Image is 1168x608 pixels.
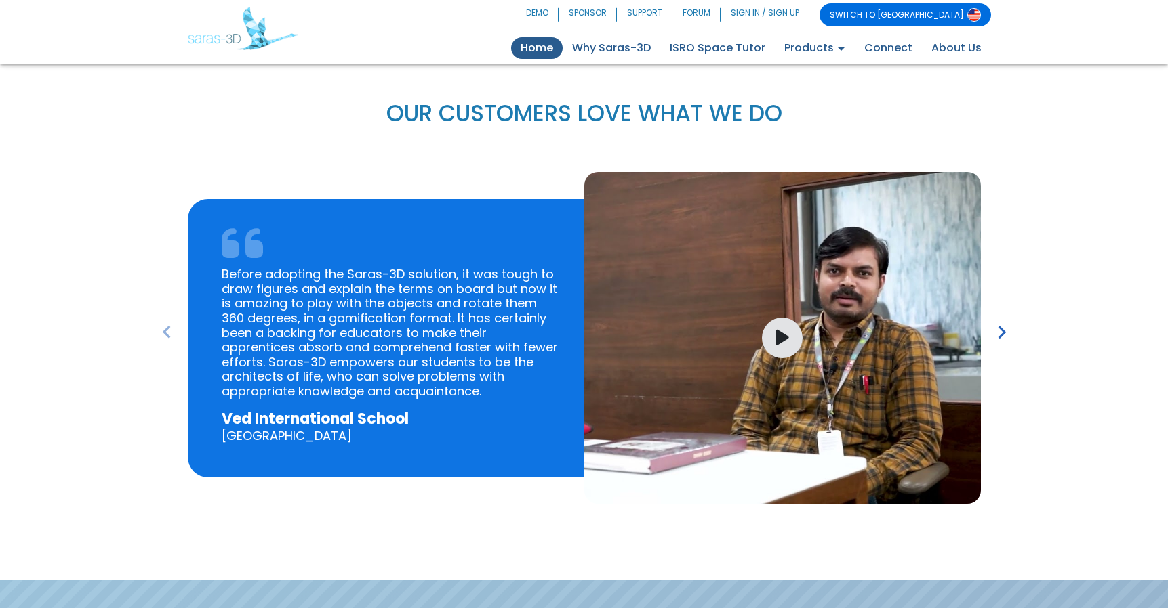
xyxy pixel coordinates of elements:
a: DEMO [526,3,559,26]
span: Next [989,334,1015,349]
a: Why Saras-3D [563,37,660,59]
i: keyboard_arrow_right [989,320,1015,345]
a: Products [775,37,855,59]
img: Switch to USA [967,8,981,22]
h5: Ved International School [222,410,561,429]
p: [GEOGRAPHIC_DATA] [222,429,561,443]
a: SIGN IN / SIGN UP [721,3,809,26]
a: SPONSOR [559,3,617,26]
a: About Us [922,37,991,59]
p: OUR CUSTOMERS LOVE WHAT WE DO [188,100,981,129]
a: SWITCH TO [GEOGRAPHIC_DATA] [820,3,991,26]
p: Before adopting the Saras-3D solution, it was tough to draw figures and explain the terms on boar... [222,267,561,398]
img: Saras 3D [188,7,298,50]
span: Previous [154,334,180,349]
a: Connect [855,37,922,59]
a: FORUM [672,3,721,26]
a: Home [511,37,563,59]
i: keyboard_arrow_left [154,320,180,345]
a: ISRO Space Tutor [660,37,775,59]
a: SUPPORT [617,3,672,26]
